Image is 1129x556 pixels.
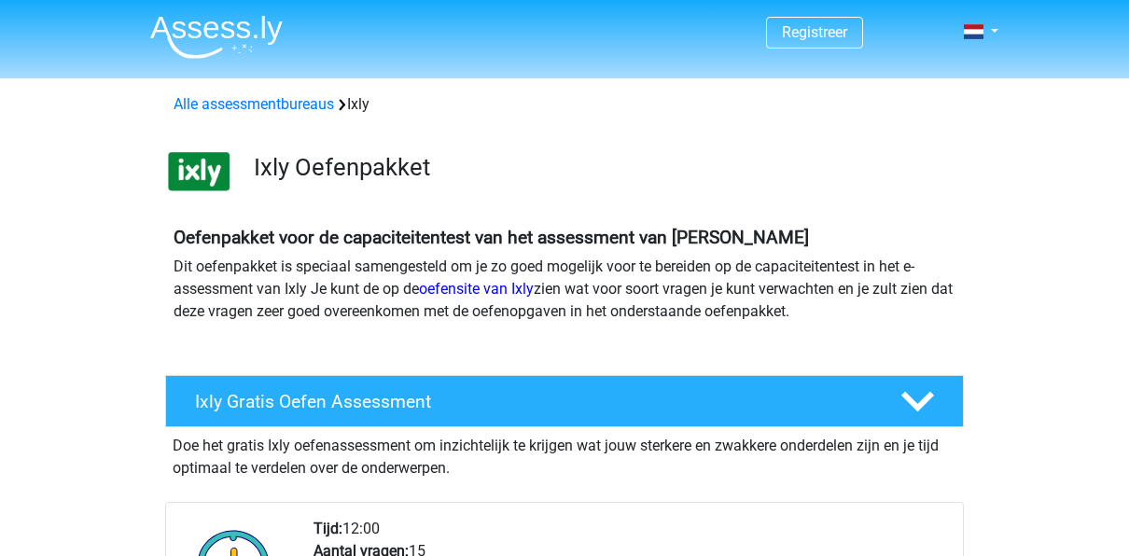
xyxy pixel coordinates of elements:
img: Assessly [150,15,283,59]
img: ixly.png [166,138,232,204]
div: Ixly [166,93,963,116]
div: Doe het gratis Ixly oefenassessment om inzichtelijk te krijgen wat jouw sterkere en zwakkere onde... [165,427,964,480]
b: Oefenpakket voor de capaciteitentest van het assessment van [PERSON_NAME] [174,227,809,248]
p: Dit oefenpakket is speciaal samengesteld om je zo goed mogelijk voor te bereiden op de capaciteit... [174,256,955,323]
a: Ixly Gratis Oefen Assessment [158,375,971,427]
b: Tijd: [314,520,342,537]
a: Registreer [782,23,847,41]
h3: Ixly Oefenpakket [254,153,949,182]
a: Alle assessmentbureaus [174,95,334,113]
a: oefensite van Ixly [419,280,534,298]
h4: Ixly Gratis Oefen Assessment [195,391,871,412]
